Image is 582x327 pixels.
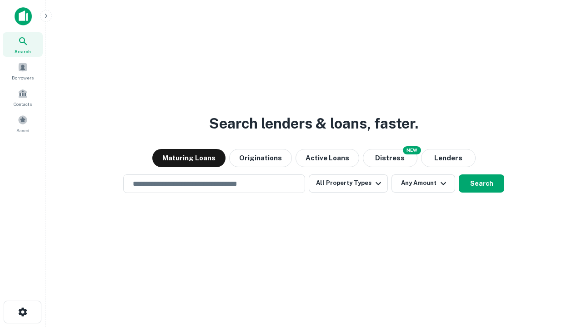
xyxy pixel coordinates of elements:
button: Search distressed loans with lien and other non-mortgage details. [363,149,417,167]
span: Contacts [14,100,32,108]
button: Originations [229,149,292,167]
iframe: Chat Widget [537,254,582,298]
h3: Search lenders & loans, faster. [209,113,418,134]
button: Search [459,174,504,193]
span: Search [15,48,31,55]
button: Lenders [421,149,476,167]
button: Maturing Loans [152,149,226,167]
a: Borrowers [3,59,43,83]
button: Active Loans [296,149,359,167]
img: capitalize-icon.png [15,7,32,25]
span: Saved [16,127,30,134]
a: Search [3,32,43,57]
a: Saved [3,111,43,136]
span: Borrowers [12,74,34,81]
a: Contacts [3,85,43,109]
button: Any Amount [391,174,455,193]
div: NEW [403,146,421,154]
button: All Property Types [309,174,388,193]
